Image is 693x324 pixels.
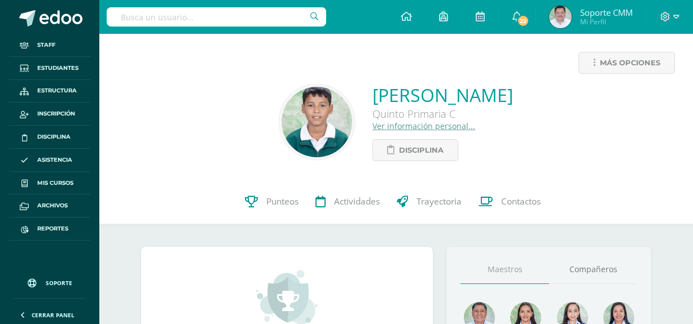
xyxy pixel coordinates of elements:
[549,255,638,284] a: Compañeros
[14,268,86,295] a: Soporte
[517,15,529,27] span: 22
[9,149,90,172] a: Asistencia
[37,41,55,50] span: Staff
[9,103,90,126] a: Inscripción
[32,311,74,319] span: Cerrar panel
[399,140,444,161] span: Disciplina
[372,107,513,121] div: Quinto Primaria C
[372,139,458,161] a: Disciplina
[107,7,326,26] input: Busca un usuario...
[334,196,380,207] span: Actividades
[37,86,77,95] span: Estructura
[37,64,78,73] span: Estudiantes
[501,196,541,207] span: Contactos
[266,196,299,207] span: Punteos
[470,179,549,224] a: Contactos
[580,17,633,26] span: Mi Perfil
[37,132,71,141] span: Disciplina
[37,109,75,118] span: Inscripción
[549,6,572,28] img: da9bed96fdbd86ad5b655bd5bd27e0c8.png
[416,196,462,207] span: Trayectoria
[37,179,73,188] span: Mis cursos
[9,126,90,149] a: Disciplina
[578,52,675,74] a: Más opciones
[460,255,549,284] a: Maestros
[46,279,72,287] span: Soporte
[600,52,660,73] span: Más opciones
[307,179,388,224] a: Actividades
[9,80,90,103] a: Estructura
[37,156,72,165] span: Asistencia
[9,34,90,57] a: Staff
[9,194,90,218] a: Archivos
[9,57,90,80] a: Estudiantes
[372,121,475,131] a: Ver información personal...
[236,179,307,224] a: Punteos
[372,83,513,107] a: [PERSON_NAME]
[388,179,470,224] a: Trayectoria
[282,87,352,157] img: ec0524f6d2de5b6a06eb04aa3276c73c.png
[37,201,68,210] span: Archivos
[580,7,633,18] span: Soporte CMM
[9,172,90,195] a: Mis cursos
[9,218,90,241] a: Reportes
[37,224,68,233] span: Reportes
